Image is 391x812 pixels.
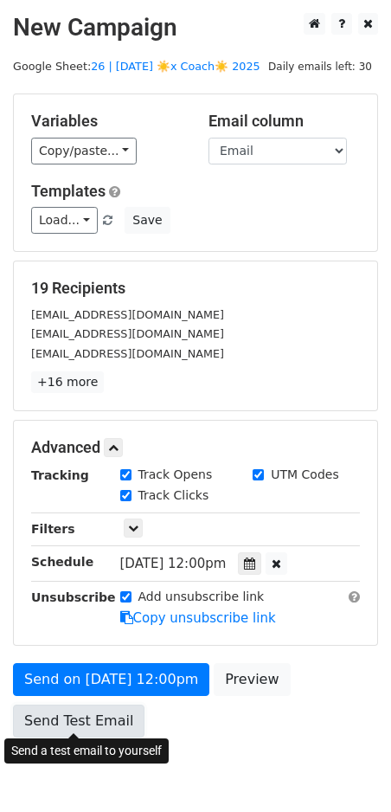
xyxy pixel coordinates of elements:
a: Daily emails left: 30 [262,60,378,73]
h2: New Campaign [13,13,378,42]
strong: Filters [31,522,75,536]
a: Send on [DATE] 12:00pm [13,663,209,696]
h5: 19 Recipients [31,279,360,298]
a: +16 more [31,371,104,393]
div: Send a test email to yourself [4,738,169,764]
button: Save [125,207,170,234]
label: Add unsubscribe link [138,588,265,606]
span: [DATE] 12:00pm [120,556,227,571]
label: Track Opens [138,466,213,484]
a: 26 | [DATE] ☀️x Coach☀️ 2025 [91,60,260,73]
strong: Schedule [31,555,93,569]
strong: Unsubscribe [31,590,116,604]
a: Templates [31,182,106,200]
iframe: Chat Widget [304,729,391,812]
h5: Variables [31,112,183,131]
small: [EMAIL_ADDRESS][DOMAIN_NAME] [31,308,224,321]
label: UTM Codes [271,466,338,484]
small: Google Sheet: [13,60,260,73]
a: Preview [214,663,290,696]
a: Copy unsubscribe link [120,610,276,626]
small: [EMAIL_ADDRESS][DOMAIN_NAME] [31,347,224,360]
span: Daily emails left: 30 [262,57,378,76]
label: Track Clicks [138,487,209,505]
h5: Advanced [31,438,360,457]
strong: Tracking [31,468,89,482]
small: [EMAIL_ADDRESS][DOMAIN_NAME] [31,327,224,340]
a: Copy/paste... [31,138,137,164]
a: Send Test Email [13,705,144,738]
h5: Email column [208,112,360,131]
a: Load... [31,207,98,234]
